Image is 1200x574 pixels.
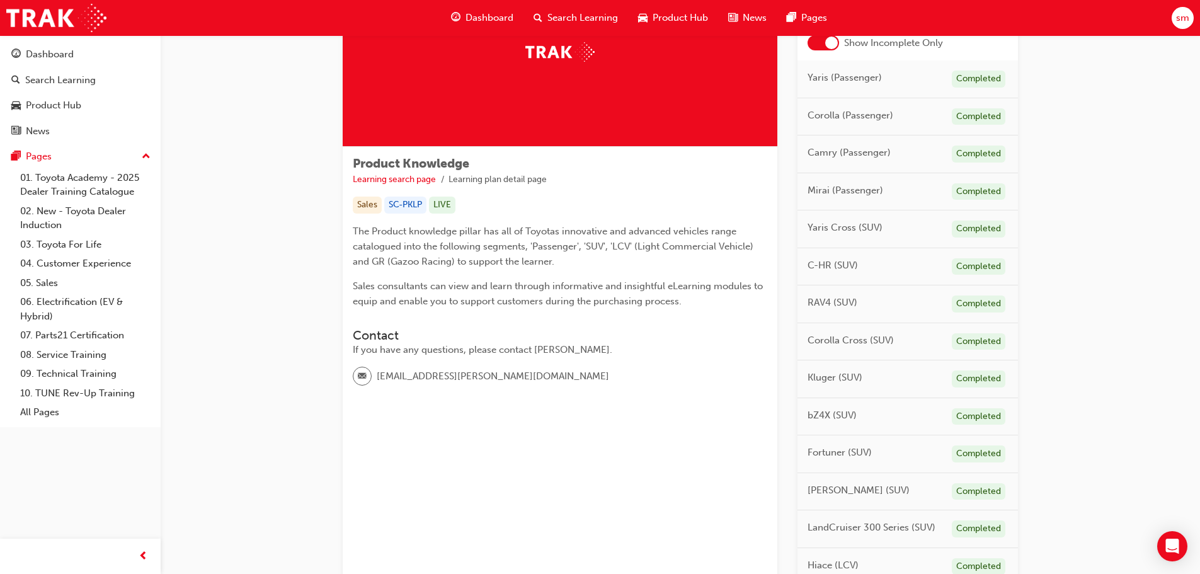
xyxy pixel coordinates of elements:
[11,100,21,112] span: car-icon
[952,520,1005,537] div: Completed
[358,369,367,385] span: email-icon
[441,5,523,31] a: guage-iconDashboard
[139,549,148,565] span: prev-icon
[787,10,796,26] span: pages-icon
[15,202,156,235] a: 02. New - Toyota Dealer Induction
[15,384,156,403] a: 10. TUNE Rev-Up Training
[377,369,609,384] span: [EMAIL_ADDRESS][PERSON_NAME][DOMAIN_NAME]
[952,370,1005,387] div: Completed
[353,280,765,307] span: Sales consultants can view and learn through informative and insightful eLearning modules to equi...
[547,11,618,25] span: Search Learning
[26,47,74,62] div: Dashboard
[952,258,1005,275] div: Completed
[353,226,756,267] span: The Product knowledge pillar has all of Toyotas innovative and advanced vehicles range catalogued...
[808,183,883,198] span: Mirai (Passenger)
[11,75,20,86] span: search-icon
[844,36,943,50] span: Show Incomplete Only
[353,328,767,343] h3: Contact
[15,403,156,422] a: All Pages
[523,5,628,31] a: search-iconSearch Learning
[466,11,513,25] span: Dashboard
[15,273,156,293] a: 05. Sales
[353,174,436,185] a: Learning search page
[11,126,21,137] span: news-icon
[808,520,935,535] span: LandCruiser 300 Series (SUV)
[638,10,648,26] span: car-icon
[743,11,767,25] span: News
[952,445,1005,462] div: Completed
[26,98,81,113] div: Product Hub
[5,145,156,168] button: Pages
[15,345,156,365] a: 08. Service Training
[952,483,1005,500] div: Completed
[808,483,910,498] span: [PERSON_NAME] (SUV)
[808,108,893,123] span: Corolla (Passenger)
[26,149,52,164] div: Pages
[15,168,156,202] a: 01. Toyota Academy - 2025 Dealer Training Catalogue
[5,40,156,145] button: DashboardSearch LearningProduct HubNews
[6,4,106,32] img: Trak
[15,254,156,273] a: 04. Customer Experience
[451,10,460,26] span: guage-icon
[952,333,1005,350] div: Completed
[5,69,156,92] a: Search Learning
[808,408,857,423] span: bZ4X (SUV)
[11,151,21,163] span: pages-icon
[808,146,891,160] span: Camry (Passenger)
[5,120,156,143] a: News
[1176,11,1189,25] span: sm
[952,408,1005,425] div: Completed
[15,235,156,255] a: 03. Toyota For Life
[808,333,894,348] span: Corolla Cross (SUV)
[449,173,547,187] li: Learning plan detail page
[952,221,1005,238] div: Completed
[628,5,718,31] a: car-iconProduct Hub
[952,71,1005,88] div: Completed
[777,5,837,31] a: pages-iconPages
[15,326,156,345] a: 07. Parts21 Certification
[801,11,827,25] span: Pages
[534,10,542,26] span: search-icon
[1157,531,1187,561] div: Open Intercom Messenger
[952,146,1005,163] div: Completed
[15,292,156,326] a: 06. Electrification (EV & Hybrid)
[5,43,156,66] a: Dashboard
[808,445,872,460] span: Fortuner (SUV)
[808,221,883,235] span: Yaris Cross (SUV)
[429,197,455,214] div: LIVE
[808,558,859,573] span: Hiace (LCV)
[808,71,882,85] span: Yaris (Passenger)
[808,370,862,385] span: Kluger (SUV)
[1172,7,1194,29] button: sm
[26,124,50,139] div: News
[142,149,151,165] span: up-icon
[952,108,1005,125] div: Completed
[11,49,21,60] span: guage-icon
[353,343,767,357] div: If you have any questions, please contact [PERSON_NAME].
[5,94,156,117] a: Product Hub
[808,296,857,310] span: RAV4 (SUV)
[952,296,1005,313] div: Completed
[718,5,777,31] a: news-iconNews
[952,183,1005,200] div: Completed
[353,156,469,171] span: Product Knowledge
[384,197,426,214] div: SC-PKLP
[353,197,382,214] div: Sales
[653,11,708,25] span: Product Hub
[808,258,858,273] span: C-HR (SUV)
[15,364,156,384] a: 09. Technical Training
[728,10,738,26] span: news-icon
[525,42,595,62] img: Trak
[25,73,96,88] div: Search Learning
